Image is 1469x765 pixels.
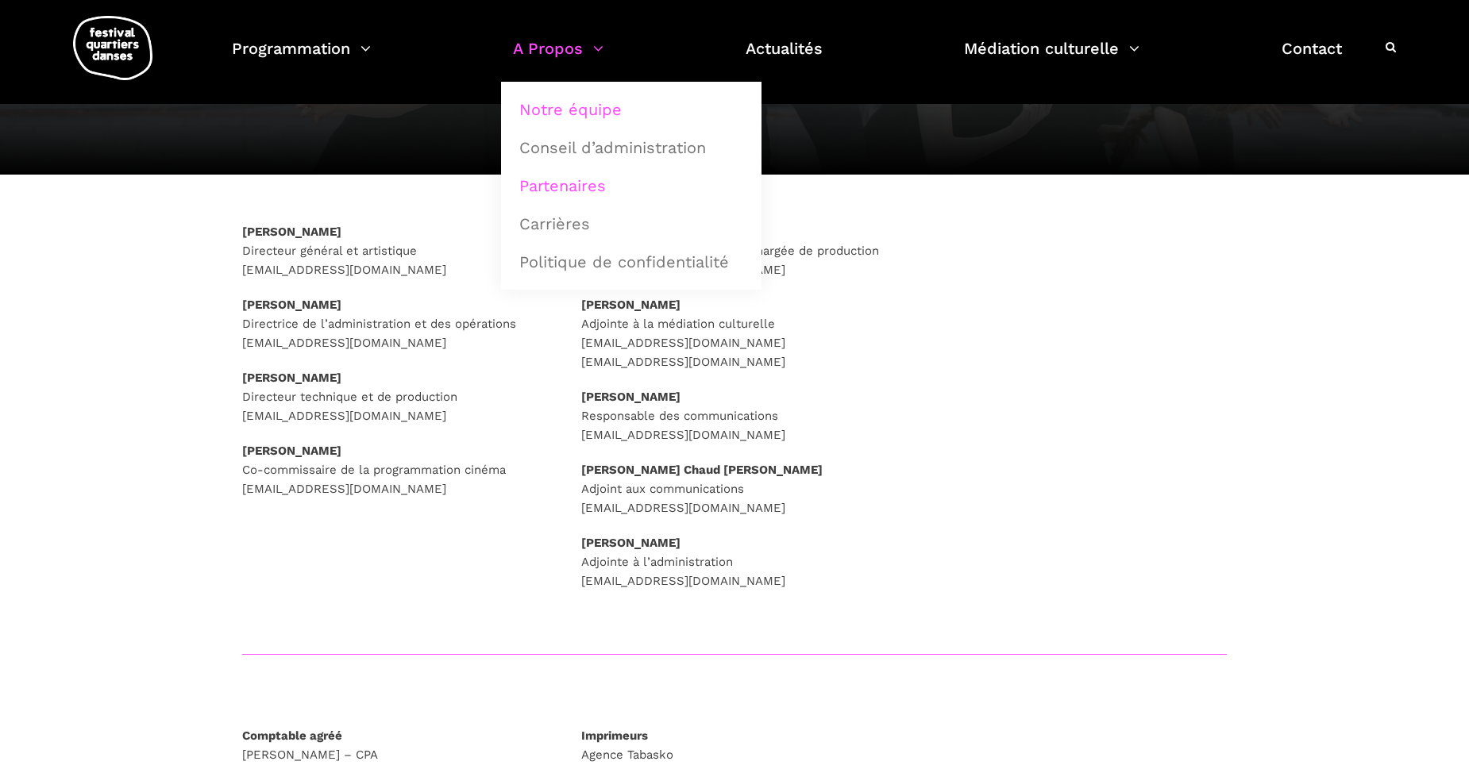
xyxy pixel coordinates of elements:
p: [PERSON_NAME] – CPA [242,726,549,764]
p: Adjointe à l’administration [EMAIL_ADDRESS][DOMAIN_NAME] [581,533,889,590]
p: Agence Tabasko [581,726,889,764]
p: Responsable des communications [EMAIL_ADDRESS][DOMAIN_NAME] [581,387,889,444]
a: Contact [1282,35,1342,82]
a: Actualités [746,35,823,82]
a: Partenaires [510,167,753,204]
a: A Propos [513,35,603,82]
img: logo-fqd-med [73,16,152,80]
strong: [PERSON_NAME] Chaud [PERSON_NAME] [581,463,823,477]
strong: Imprimeurs [581,728,648,743]
p: Adjointe à la médiation culturelle [EMAIL_ADDRESS][DOMAIN_NAME] [EMAIL_ADDRESS][DOMAIN_NAME] [581,295,889,371]
strong: [PERSON_NAME] [242,225,341,239]
a: Carrières [510,206,753,242]
strong: Comptable agréé [242,728,342,743]
strong: [PERSON_NAME] [581,536,681,550]
p: Co-commissaire de la programmation cinéma [EMAIL_ADDRESS][DOMAIN_NAME] [242,441,549,498]
a: Notre équipe [510,91,753,128]
p: Directrice de l’administration et des opérations [EMAIL_ADDRESS][DOMAIN_NAME] [242,295,549,352]
p: Directeur technique et de production [EMAIL_ADDRESS][DOMAIN_NAME] [242,368,549,425]
p: Adjoint aux communications [EMAIL_ADDRESS][DOMAIN_NAME] [581,460,889,517]
strong: [PERSON_NAME] [242,371,341,385]
strong: [PERSON_NAME] [242,298,341,312]
strong: [PERSON_NAME] [581,298,681,312]
a: Médiation culturelle [964,35,1139,82]
a: Politique de confidentialité [510,244,753,280]
a: Conseil d’administration [510,129,753,166]
strong: [PERSON_NAME] [242,444,341,458]
a: Programmation [232,35,371,82]
strong: [PERSON_NAME] [581,390,681,404]
p: Directeur général et artistique [EMAIL_ADDRESS][DOMAIN_NAME] [242,222,549,279]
